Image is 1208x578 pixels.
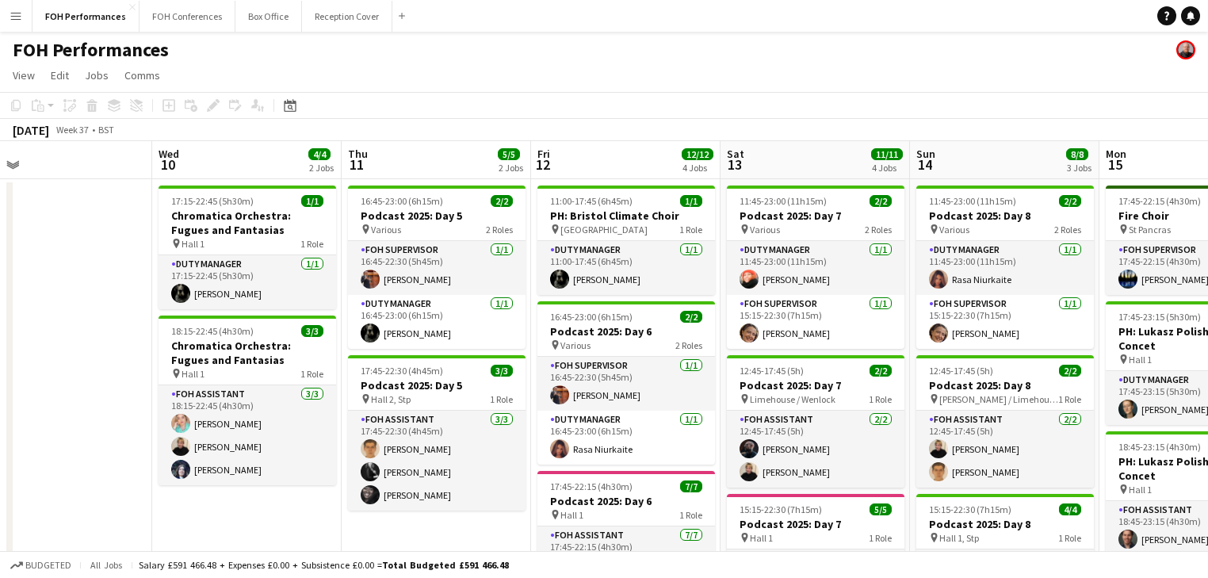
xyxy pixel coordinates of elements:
button: Reception Cover [302,1,392,32]
span: Total Budgeted £591 466.48 [382,559,509,571]
span: Edit [51,68,69,82]
span: Jobs [85,68,109,82]
h1: FOH Performances [13,38,169,62]
button: FOH Conferences [140,1,235,32]
span: Comms [124,68,160,82]
div: [DATE] [13,122,49,138]
span: Budgeted [25,560,71,571]
span: View [13,68,35,82]
div: BST [98,124,114,136]
span: All jobs [87,559,125,571]
div: Salary £591 466.48 + Expenses £0.00 + Subsistence £0.00 = [139,559,509,571]
a: Comms [118,65,166,86]
a: Jobs [78,65,115,86]
a: View [6,65,41,86]
app-user-avatar: PERM Chris Nye [1176,40,1195,59]
button: FOH Performances [32,1,140,32]
a: Edit [44,65,75,86]
button: Box Office [235,1,302,32]
button: Budgeted [8,557,74,574]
